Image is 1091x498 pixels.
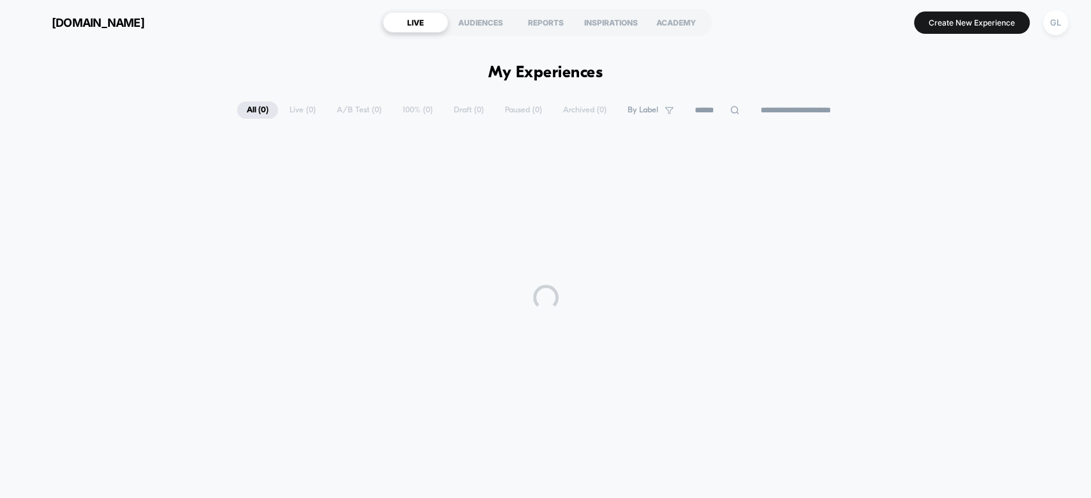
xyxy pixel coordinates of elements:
button: [DOMAIN_NAME] [19,12,148,33]
h1: My Experiences [488,64,603,82]
span: By Label [628,105,658,115]
span: All ( 0 ) [237,102,278,119]
div: LIVE [383,12,448,33]
button: Create New Experience [914,11,1030,34]
div: GL [1043,10,1068,35]
div: REPORTS [513,12,578,33]
div: AUDIENCES [448,12,513,33]
button: GL [1039,10,1072,36]
span: [DOMAIN_NAME] [52,16,144,29]
div: INSPIRATIONS [578,12,644,33]
div: ACADEMY [644,12,709,33]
